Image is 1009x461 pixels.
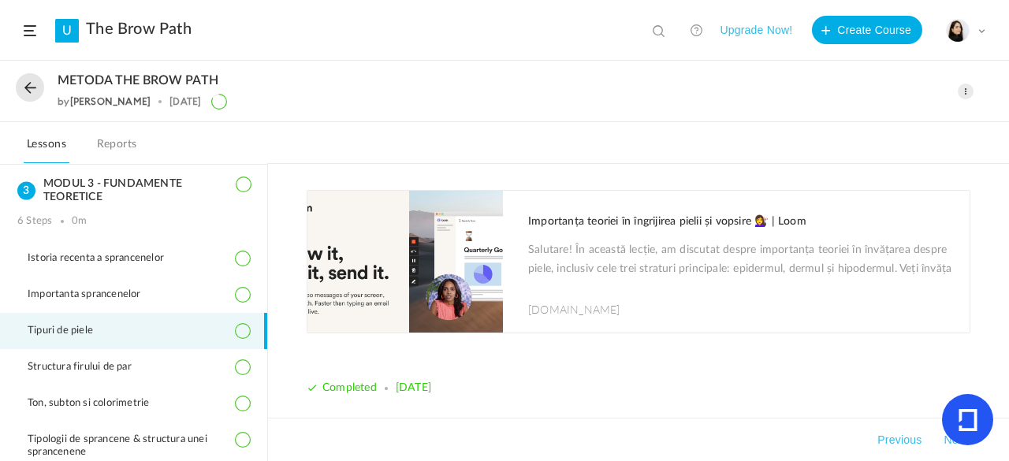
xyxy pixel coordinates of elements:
a: The Brow Path [86,20,192,39]
div: by [58,96,151,107]
span: [DOMAIN_NAME] [528,301,620,317]
h1: Importanța teoriei în îngrijirea pielii și vopsire 💇‍♀️ | Loom [528,214,954,229]
span: Tipologii de sprancene & structura unei sprancenene [28,433,250,459]
img: poza-profil.jpg [947,20,969,42]
div: 6 Steps [17,215,52,228]
div: 0m [72,215,87,228]
p: Salutare! În această lecție, am discutat despre importanța teoriei în învățarea despre piele, inc... [528,241,954,281]
span: Istoria recenta a sprancenelor [28,252,184,265]
a: Lessons [24,134,69,164]
a: Importanța teoriei în îngrijirea pielii și vopsire 💇‍♀️ | Loom Salutare! În această lecție, am di... [307,191,970,333]
span: Ton, subton si colorimetrie [28,397,169,410]
img: loom-banner.png [307,191,503,333]
button: Create Course [812,16,922,44]
a: U [55,19,79,43]
div: [DATE] [169,96,201,107]
a: [PERSON_NAME] [70,95,151,107]
a: Reports [94,134,140,164]
button: Next [940,430,970,449]
button: Previous [874,430,925,449]
span: [DATE] [396,382,431,393]
button: Upgrade Now! [720,16,792,44]
span: METODA THE BROW PATH [58,73,218,88]
h3: MODUL 3 - FUNDAMENTE TEORETICE [17,177,250,204]
span: Completed [322,382,377,393]
span: Tipuri de piele [28,325,113,337]
span: Structura firului de par [28,361,151,374]
span: Importanta sprancenelor [28,288,161,301]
